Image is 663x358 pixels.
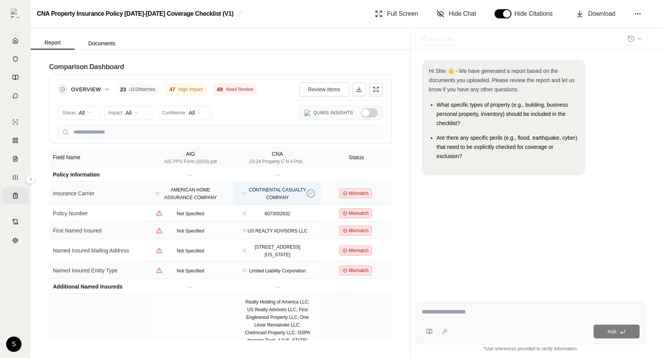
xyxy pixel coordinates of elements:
[299,82,349,96] button: Review Items
[321,147,392,168] th: Status
[588,9,615,18] span: Download
[349,190,368,196] span: Mismatch
[372,6,421,21] button: Full Screen
[53,267,143,274] div: Named Insured Entity Type
[169,86,175,93] span: 47
[275,284,280,290] span: —
[8,5,23,21] button: Expand sidebar
[249,158,306,165] div: 23-24 Property C N A Poli...
[153,224,165,237] button: View confidence details
[349,247,368,254] span: Mismatch
[49,147,147,168] th: Field Name
[58,106,100,120] button: Status:All
[158,106,211,120] button: Confidence:All
[226,86,253,92] span: Need Review
[49,61,124,72] h2: Comparison Dashboard
[153,244,165,257] button: View confidence details
[188,172,193,178] span: —
[240,189,249,198] button: View confidence details
[26,175,35,184] button: Expand sidebar
[308,86,340,93] span: Review Items
[417,344,645,352] div: *Use references provided to verify information.
[120,86,126,93] span: 23
[240,246,249,255] button: View confidence details
[349,267,368,274] span: Mismatch
[71,86,101,93] span: Overview
[178,86,203,92] span: High Impact
[11,8,20,18] img: Expand sidebar
[275,172,280,178] span: —
[164,187,217,200] span: AMERICAN HOME ASSURANCE COMPANY
[2,87,29,104] a: Chat
[37,7,234,21] h2: CNA Property Insurance Policy [DATE]-[DATE] Coverage Checklist (V1)
[387,9,418,18] span: Full Screen
[108,110,123,116] span: Impact:
[177,211,204,216] span: Not Specified
[2,232,29,249] a: Legal Search Engine
[429,68,575,92] span: Hi Shiv 👋 - We have generated a report based on the documents you uploaded. Please review the rep...
[177,268,204,274] span: Not Specified
[240,209,249,218] button: View confidence details
[162,110,186,116] span: Confidence:
[449,9,476,18] span: Hide Chat
[249,187,306,200] span: CONTINENTAL CASUALTY COMPANY
[153,207,165,219] button: View confidence details
[53,210,143,217] div: Policy Number
[240,226,249,235] button: View confidence details
[304,110,310,116] img: Qumis Logo
[2,213,29,230] a: Contract Analysis
[188,284,193,290] span: —
[153,189,162,198] button: View confidence details
[255,244,300,257] span: [STREET_ADDRESS][US_STATE]
[53,227,143,234] div: First Named Insured
[249,268,306,274] span: Limited Liability Corporation
[177,228,204,234] span: Not Specified
[573,6,618,21] button: Download
[352,82,366,96] button: Download Excel
[53,247,143,254] div: Named Insured Mailing Address
[217,86,223,93] span: 49
[594,325,640,338] button: Ask
[53,190,143,197] div: Insurance Carrier
[607,328,616,335] span: Ask
[2,69,29,86] a: Prompt Library
[307,189,315,198] button: Provide feedback
[104,106,154,120] button: Impact:All
[71,86,110,93] button: Overview
[349,210,368,216] span: Mismatch
[164,158,217,165] div: AIG PPS Form (2024).pdf
[79,109,85,117] span: All
[2,187,29,204] a: Coverage Table
[2,51,29,68] a: Documents Vault
[53,171,143,178] div: Policy Information
[349,228,368,234] span: Mismatch
[434,6,479,21] button: Hide Chat
[515,9,557,18] span: Hide Citations
[153,264,165,277] button: View confidence details
[369,82,383,96] button: Expand Table
[437,135,577,159] span: Are there any specific perils (e.g., flood, earthquake, cyber) that need to be explicitly checked...
[53,283,143,290] div: Additional Named Insureds
[313,110,353,116] span: Qumis Insights
[6,337,21,352] div: S
[177,248,204,254] span: Not Specified
[125,109,132,117] span: All
[31,36,74,49] button: Report
[129,86,156,92] span: / 102 Matches
[164,150,217,158] div: AIG
[240,266,249,275] button: View confidence details
[74,37,129,49] button: Documents
[2,114,29,130] a: Single Policy
[247,228,307,234] span: US REALTY ADVISORS LLC
[361,108,378,117] button: Show Qumis Insights
[2,150,29,167] a: Claim Coverage
[189,109,195,117] span: All
[249,150,306,158] div: CNA
[2,32,29,49] a: Home
[2,132,29,149] a: Policy Comparisons
[437,102,568,126] span: What specific types of property (e.g., building, business personal property, inventory) should be...
[2,169,29,186] a: Custom Report
[62,110,76,116] span: Status:
[265,211,290,216] span: 6073052632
